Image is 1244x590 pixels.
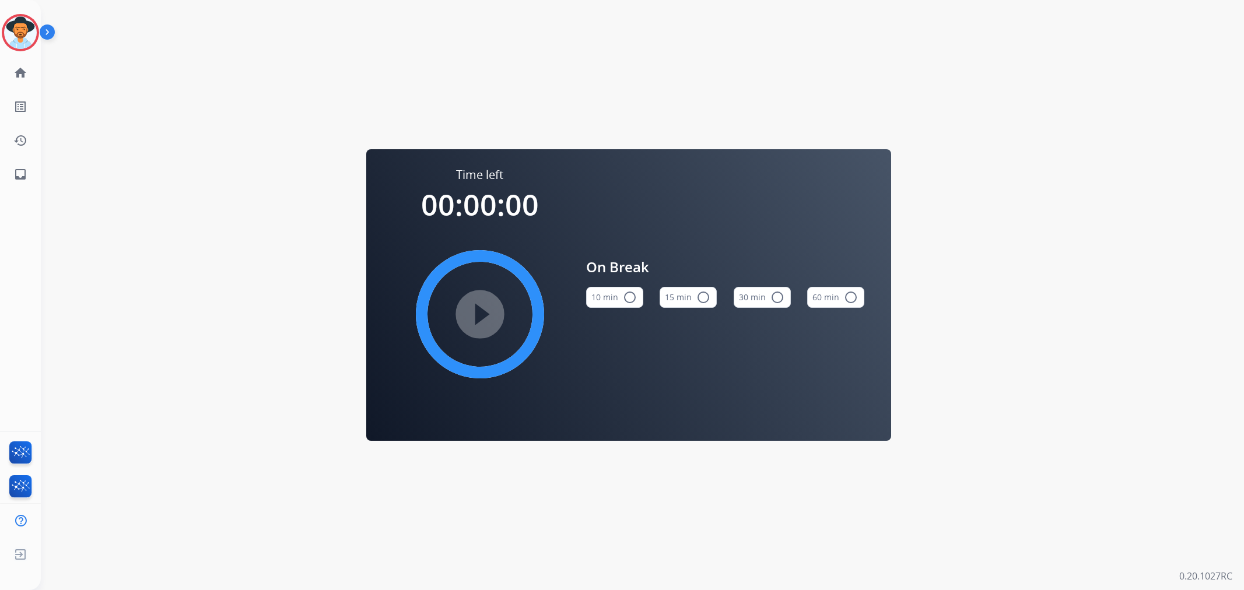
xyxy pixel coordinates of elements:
[4,16,37,49] img: avatar
[696,290,710,304] mat-icon: radio_button_unchecked
[734,287,791,308] button: 30 min
[660,287,717,308] button: 15 min
[421,185,539,224] span: 00:00:00
[586,257,865,278] span: On Break
[13,167,27,181] mat-icon: inbox
[770,290,784,304] mat-icon: radio_button_unchecked
[13,100,27,114] mat-icon: list_alt
[456,167,503,183] span: Time left
[1179,569,1232,583] p: 0.20.1027RC
[844,290,858,304] mat-icon: radio_button_unchecked
[13,66,27,80] mat-icon: home
[807,287,864,308] button: 60 min
[13,134,27,147] mat-icon: history
[586,287,643,308] button: 10 min
[623,290,637,304] mat-icon: radio_button_unchecked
